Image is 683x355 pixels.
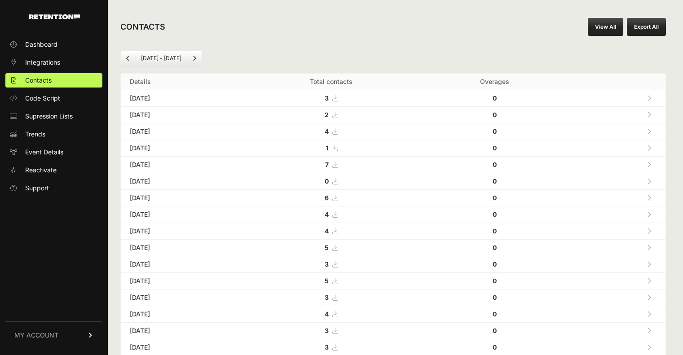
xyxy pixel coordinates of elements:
strong: 0 [493,210,497,218]
span: Trends [25,130,45,139]
strong: 3 [325,327,329,334]
a: 7 [325,161,338,168]
strong: 0 [493,177,497,185]
td: [DATE] [121,90,239,107]
a: 4 [325,210,338,218]
strong: 3 [325,294,329,301]
strong: 0 [493,111,497,118]
span: Code Script [25,94,60,103]
a: 3 [325,294,338,301]
a: 5 [325,277,338,285]
strong: 3 [325,94,329,102]
strong: 3 [325,343,329,351]
a: 2 [325,111,338,118]
a: Next [187,51,202,66]
a: Previous [121,51,135,66]
strong: 1 [326,144,328,152]
a: 3 [325,327,338,334]
td: [DATE] [121,240,239,256]
td: [DATE] [121,323,239,339]
a: 6 [325,194,338,202]
strong: 0 [493,161,497,168]
a: 4 [325,127,338,135]
span: Supression Lists [25,112,73,121]
strong: 0 [325,177,329,185]
a: Supression Lists [5,109,102,123]
strong: 4 [325,127,329,135]
strong: 0 [493,277,497,285]
strong: 0 [493,227,497,235]
strong: 4 [325,210,329,218]
th: Total contacts [239,74,423,90]
img: Retention.com [29,14,80,19]
span: Integrations [25,58,60,67]
strong: 0 [493,327,497,334]
a: Contacts [5,73,102,88]
a: 3 [325,260,338,268]
a: Trends [5,127,102,141]
a: Dashboard [5,37,102,52]
strong: 0 [493,144,497,152]
h2: CONTACTS [120,21,165,33]
td: [DATE] [121,256,239,273]
a: 3 [325,343,338,351]
a: 4 [325,310,338,318]
th: Overages [423,74,566,90]
button: Export All [627,18,666,36]
span: Dashboard [25,40,57,49]
strong: 7 [325,161,329,168]
td: [DATE] [121,306,239,323]
td: [DATE] [121,157,239,173]
li: [DATE] - [DATE] [135,55,187,62]
strong: 0 [493,310,497,318]
td: [DATE] [121,140,239,157]
strong: 0 [493,244,497,251]
a: MY ACCOUNT [5,321,102,349]
a: 4 [325,227,338,235]
span: Reactivate [25,166,57,175]
td: [DATE] [121,107,239,123]
a: 5 [325,244,338,251]
strong: 0 [493,343,497,351]
strong: 5 [325,277,329,285]
span: Contacts [25,76,52,85]
td: [DATE] [121,273,239,289]
a: Integrations [5,55,102,70]
strong: 4 [325,227,329,235]
a: Support [5,181,102,195]
span: MY ACCOUNT [14,331,58,340]
th: Details [121,74,239,90]
span: Event Details [25,148,63,157]
td: [DATE] [121,206,239,223]
td: [DATE] [121,289,239,306]
a: View All [588,18,623,36]
a: Code Script [5,91,102,105]
a: Event Details [5,145,102,159]
a: Reactivate [5,163,102,177]
td: [DATE] [121,123,239,140]
strong: 6 [325,194,329,202]
strong: 0 [493,127,497,135]
strong: 3 [325,260,329,268]
strong: 2 [325,111,329,118]
strong: 5 [325,244,329,251]
strong: 0 [493,260,497,268]
strong: 0 [493,194,497,202]
a: 3 [325,94,338,102]
strong: 4 [325,310,329,318]
td: [DATE] [121,223,239,240]
strong: 0 [493,294,497,301]
span: Support [25,184,49,193]
td: [DATE] [121,190,239,206]
td: [DATE] [121,173,239,190]
strong: 0 [493,94,497,102]
a: 1 [326,144,337,152]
